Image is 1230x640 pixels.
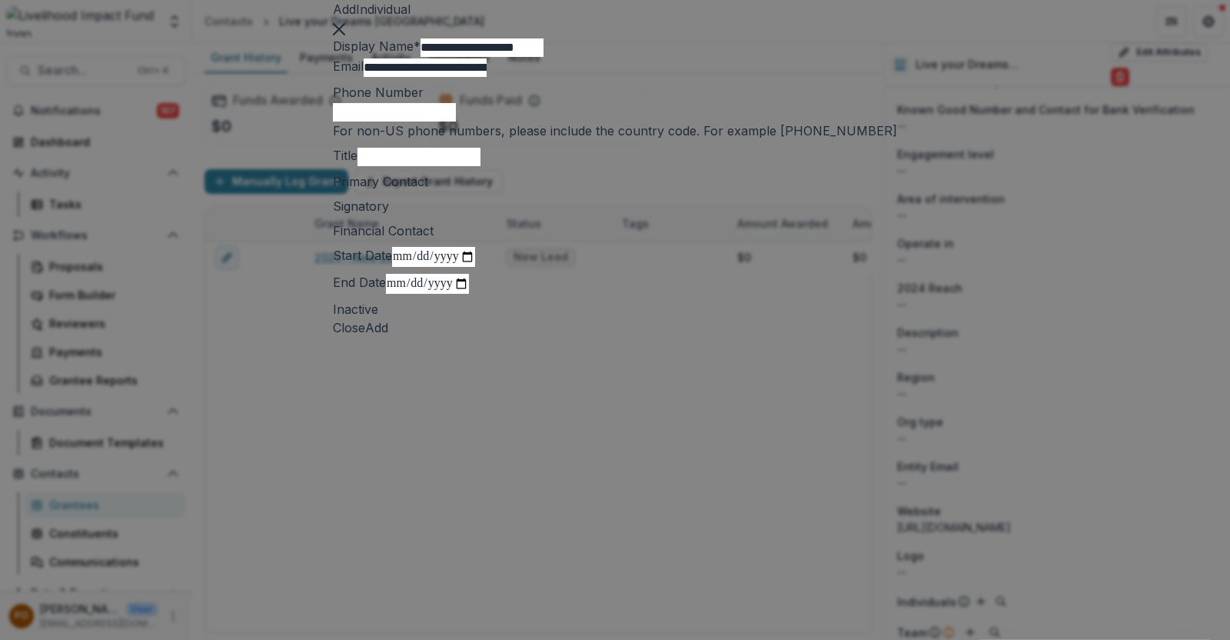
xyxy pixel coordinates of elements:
label: Signatory [333,198,389,214]
div: For non-US phone numbers, please include the country code. For example [PHONE_NUMBER] [333,122,897,140]
label: Phone Number [333,85,424,100]
label: Inactive [333,302,378,317]
label: Start Date [333,248,392,263]
label: Email [333,58,364,74]
button: Add [365,318,388,337]
label: Financial Contact [333,223,434,238]
label: Primary Contact [333,174,428,189]
label: Display Name [333,38,421,54]
label: Title [333,148,357,163]
button: Close [333,18,345,37]
button: Close [333,318,365,337]
label: End Date [333,275,386,290]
